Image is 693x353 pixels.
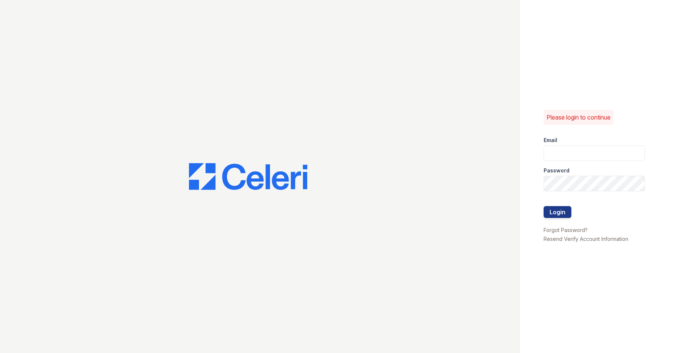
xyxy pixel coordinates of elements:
a: Forgot Password? [544,227,588,233]
a: Resend Verify Account Information [544,236,628,242]
label: Email [544,137,557,144]
img: CE_Logo_Blue-a8612792a0a2168367f1c8372b55b34899dd931a85d93a1a3d3e32e68fde9ad4.png [189,163,307,190]
button: Login [544,206,571,218]
label: Password [544,167,569,174]
p: Please login to continue [547,113,611,122]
